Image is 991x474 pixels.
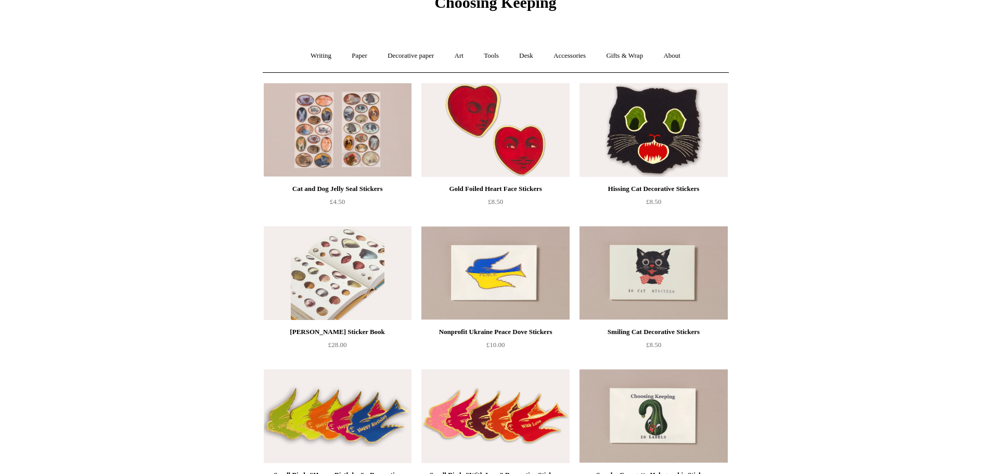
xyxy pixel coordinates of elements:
a: Spooky Courgette Holographic Stickers Spooky Courgette Holographic Stickers [580,369,727,463]
a: Cat and Dog Jelly Seal Stickers £4.50 [264,183,411,225]
a: Choosing Keeping [434,2,556,9]
span: £28.00 [328,341,347,349]
a: Tools [474,42,508,70]
a: Gifts & Wrap [597,42,652,70]
a: Small Birds "With Love" Decorative Stickers Small Birds "With Love" Decorative Stickers [421,369,569,463]
a: Gold Foiled Heart Face Stickers Gold Foiled Heart Face Stickers [421,83,569,177]
span: £8.50 [646,341,661,349]
a: Smiling Cat Decorative Stickers £8.50 [580,326,727,368]
span: £4.50 [330,198,345,206]
img: Hissing Cat Decorative Stickers [580,83,727,177]
a: Nonprofit Ukraine Peace Dove Stickers Nonprofit Ukraine Peace Dove Stickers [421,226,569,320]
div: Smiling Cat Decorative Stickers [582,326,725,338]
div: Hissing Cat Decorative Stickers [582,183,725,195]
a: Nonprofit Ukraine Peace Dove Stickers £10.00 [421,326,569,368]
a: [PERSON_NAME] Sticker Book £28.00 [264,326,411,368]
img: Nonprofit Ukraine Peace Dove Stickers [421,226,569,320]
img: Cat and Dog Jelly Seal Stickers [264,83,411,177]
a: Decorative paper [378,42,443,70]
a: Paper [342,42,377,70]
img: John Derian Sticker Book [264,226,411,320]
a: Small Birds "Happy Birthday" - Decorative Stickers Small Birds "Happy Birthday" - Decorative Stic... [264,369,411,463]
a: Accessories [544,42,595,70]
a: John Derian Sticker Book John Derian Sticker Book [264,226,411,320]
img: Gold Foiled Heart Face Stickers [421,83,569,177]
a: Art [445,42,473,70]
a: Writing [301,42,341,70]
a: Desk [510,42,543,70]
div: [PERSON_NAME] Sticker Book [266,326,409,338]
img: Small Birds "With Love" Decorative Stickers [421,369,569,463]
span: £10.00 [486,341,505,349]
div: Cat and Dog Jelly Seal Stickers [266,183,409,195]
div: Gold Foiled Heart Face Stickers [424,183,567,195]
span: £8.50 [488,198,503,206]
a: Hissing Cat Decorative Stickers £8.50 [580,183,727,225]
a: Cat and Dog Jelly Seal Stickers Cat and Dog Jelly Seal Stickers [264,83,411,177]
a: Gold Foiled Heart Face Stickers £8.50 [421,183,569,225]
img: Spooky Courgette Holographic Stickers [580,369,727,463]
img: Small Birds "Happy Birthday" - Decorative Stickers [264,369,411,463]
div: Nonprofit Ukraine Peace Dove Stickers [424,326,567,338]
img: Smiling Cat Decorative Stickers [580,226,727,320]
a: Hissing Cat Decorative Stickers Hissing Cat Decorative Stickers [580,83,727,177]
span: £8.50 [646,198,661,206]
a: Smiling Cat Decorative Stickers Smiling Cat Decorative Stickers [580,226,727,320]
a: About [654,42,690,70]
